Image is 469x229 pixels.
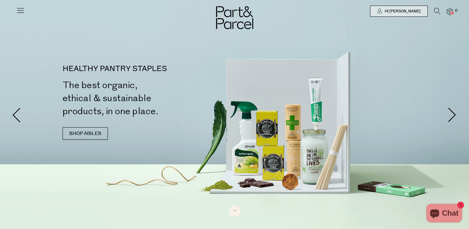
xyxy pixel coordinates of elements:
[63,127,108,140] a: SHOP AISLES
[424,204,464,224] inbox-online-store-chat: Shopify online store chat
[63,65,237,73] p: HEALTHY PANTRY STAPLES
[383,9,421,14] span: Hi [PERSON_NAME]
[370,6,428,17] a: Hi [PERSON_NAME]
[63,79,237,118] h2: The best organic, ethical & sustainable products, in one place.
[216,6,253,29] img: Part&Parcel
[447,8,453,15] a: 0
[454,8,459,14] span: 0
